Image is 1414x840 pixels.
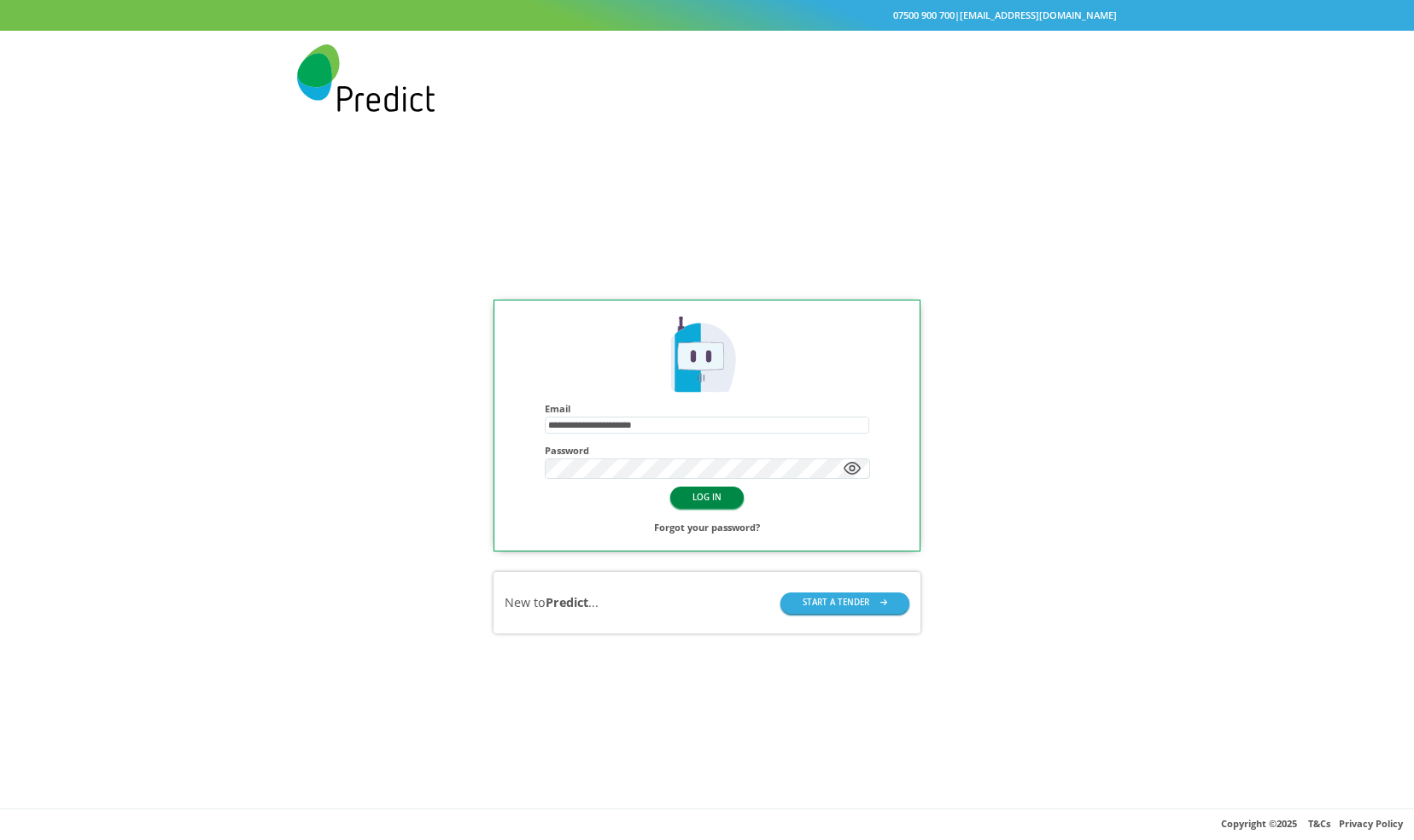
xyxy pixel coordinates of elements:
a: Forgot your password? [654,519,760,537]
h4: Password [545,445,871,456]
a: Privacy Policy [1339,817,1403,830]
b: Predict [546,594,588,610]
button: START A TENDER [780,592,910,614]
div: | [297,7,1117,25]
a: T&Cs [1308,817,1330,830]
h4: Email [545,403,869,414]
div: New to ... [505,594,599,612]
button: LOG IN [670,487,744,508]
img: Predict Mobile [297,44,435,112]
a: 07500 900 700 [893,9,955,21]
a: [EMAIL_ADDRESS][DOMAIN_NAME] [960,9,1117,21]
img: Predict Mobile [665,313,749,397]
